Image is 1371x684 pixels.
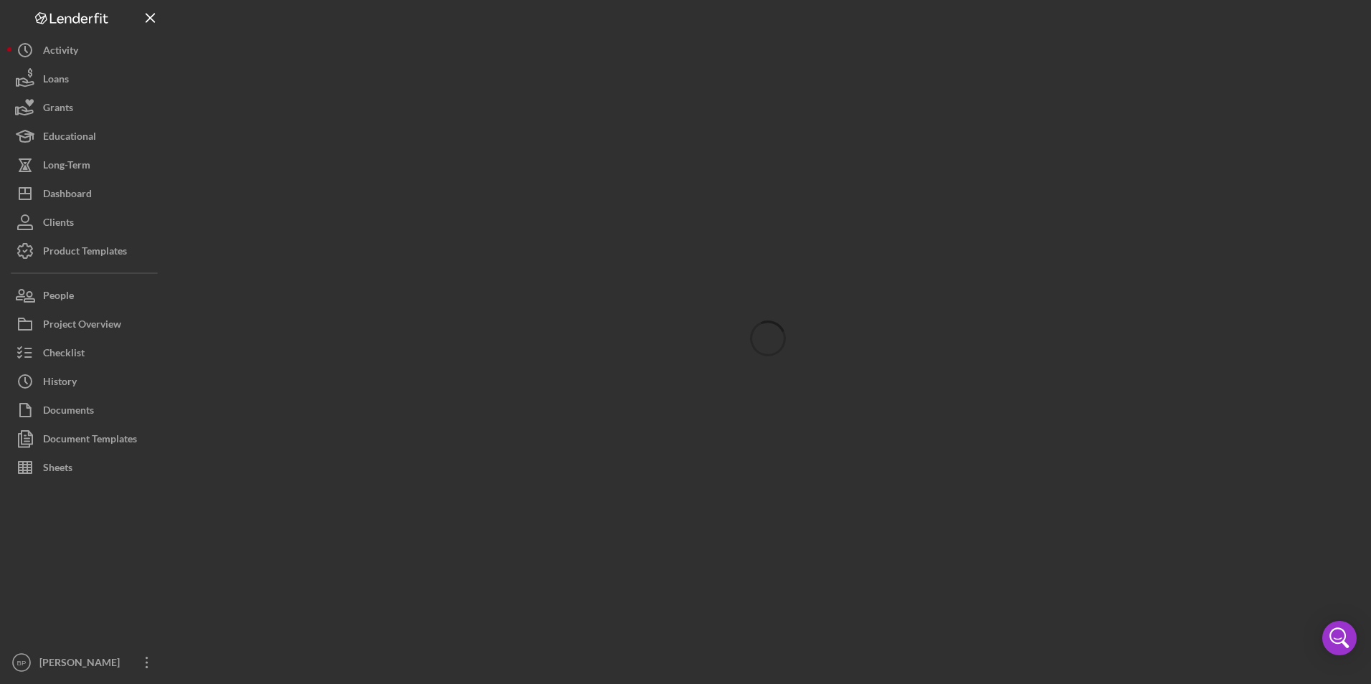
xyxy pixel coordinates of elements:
button: Long-Term [7,151,165,179]
div: Product Templates [43,237,127,269]
div: Loans [43,65,69,97]
div: Open Intercom Messenger [1322,621,1357,655]
div: Grants [43,93,73,125]
div: Document Templates [43,424,137,457]
div: History [43,367,77,399]
div: Clients [43,208,74,240]
div: Documents [43,396,94,428]
div: People [43,281,74,313]
button: Project Overview [7,310,165,338]
button: Documents [7,396,165,424]
div: Checklist [43,338,85,371]
div: [PERSON_NAME] [36,648,129,680]
button: Loans [7,65,165,93]
text: BP [17,659,27,667]
button: People [7,281,165,310]
button: Clients [7,208,165,237]
div: Long-Term [43,151,90,183]
button: Educational [7,122,165,151]
button: Grants [7,93,165,122]
div: Sheets [43,453,72,485]
button: Sheets [7,453,165,482]
button: Dashboard [7,179,165,208]
div: Project Overview [43,310,121,342]
button: Checklist [7,338,165,367]
button: BP[PERSON_NAME] [7,648,165,677]
button: Document Templates [7,424,165,453]
div: Dashboard [43,179,92,212]
button: History [7,367,165,396]
button: Activity [7,36,165,65]
div: Educational [43,122,96,154]
button: Product Templates [7,237,165,265]
div: Activity [43,36,78,68]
